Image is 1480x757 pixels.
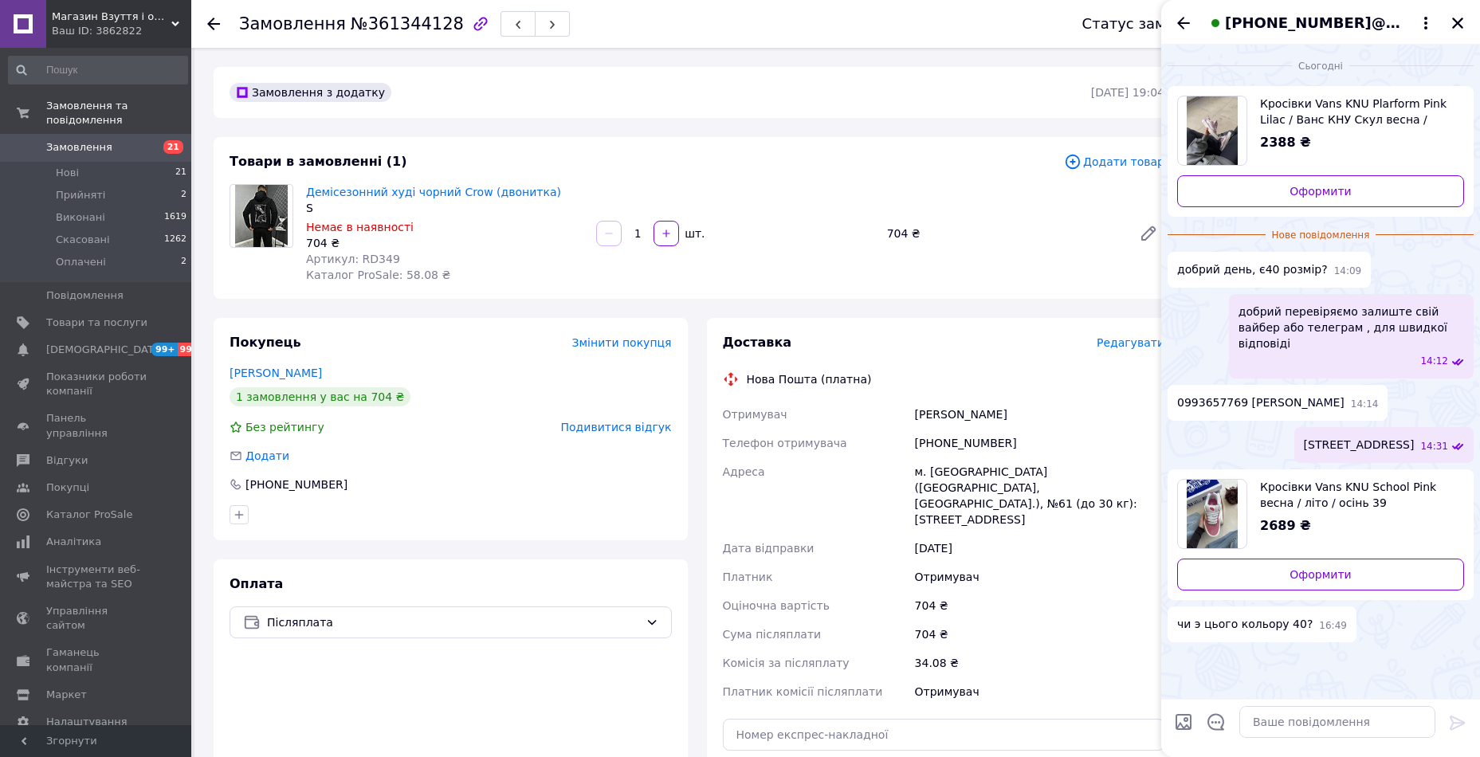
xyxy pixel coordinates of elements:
span: Товари в замовленні (1) [230,154,407,169]
span: Відгуки [46,453,88,468]
span: 14:09 12.09.2025 [1334,265,1362,278]
div: S [306,200,583,216]
span: Нове повідомлення [1266,229,1376,242]
div: Отримувач [912,677,1168,706]
span: Телефон отримувача [723,437,847,449]
span: 99+ [151,343,178,356]
span: Повідомлення [46,288,124,303]
span: Товари та послуги [46,316,147,330]
span: 2689 ₴ [1260,518,1311,533]
span: 14:31 12.09.2025 [1420,440,1448,453]
span: Редагувати [1097,336,1164,349]
span: чи э цього кольору 40? [1177,616,1313,633]
span: Панель управління [46,411,147,440]
div: Отримувач [912,563,1168,591]
span: Показники роботи компанії [46,370,147,398]
span: Платник комісії післяплати [723,685,883,698]
span: Управління сайтом [46,604,147,633]
input: Пошук [8,56,188,84]
span: Маркет [46,688,87,702]
a: Редагувати [1133,218,1164,249]
a: Оформити [1177,559,1464,590]
span: Налаштування [46,715,128,729]
span: Виконані [56,210,105,225]
span: Додати [245,449,289,462]
button: Закрити [1448,14,1467,33]
span: Інструменти веб-майстра та SEO [46,563,147,591]
span: Без рейтингу [245,421,324,433]
span: Каталог ProSale [46,508,132,522]
span: [STREET_ADDRESS] [1304,437,1415,453]
img: 6720535994_w640_h640_krossovki-vans-knu.jpg [1187,480,1239,548]
time: [DATE] 19:04 [1091,86,1164,99]
div: Статус замовлення [1082,16,1229,32]
span: Оплата [230,576,283,591]
div: м. [GEOGRAPHIC_DATA] ([GEOGRAPHIC_DATA], [GEOGRAPHIC_DATA].), №61 (до 30 кг): [STREET_ADDRESS] [912,457,1168,534]
input: Номер експрес-накладної [723,719,1165,751]
span: Платник [723,571,773,583]
div: 34.08 ₴ [912,649,1168,677]
span: Змінити покупця [572,336,672,349]
button: Назад [1174,14,1193,33]
span: Післяплата [267,614,639,631]
span: Магазин Взуття і одягу Мешти [52,10,171,24]
span: Додати товар [1064,153,1164,171]
span: Кросівки Vans KNU Plarform Pink Lilac / Ванс КНУ Скул весна / літо / осінь VA008 40 25,5 [1260,96,1451,127]
div: 12.09.2025 [1168,57,1474,73]
div: [PHONE_NUMBER] [244,477,349,492]
a: Переглянути товар [1177,479,1464,549]
img: Демісезонний худі чорний Crow (двонитка) [235,185,289,247]
span: Нові [56,166,79,180]
a: [PERSON_NAME] [230,367,322,379]
span: 21 [175,166,186,180]
span: Замовлення [239,14,346,33]
button: Відкрити шаблони відповідей [1206,712,1227,732]
div: 704 ₴ [912,591,1168,620]
span: [DEMOGRAPHIC_DATA] [46,343,164,357]
span: Немає в наявності [306,221,414,233]
span: Комісія за післяплату [723,657,850,669]
span: Аналітика [46,535,101,549]
span: Оплачені [56,255,106,269]
div: [DATE] [912,534,1168,563]
div: Ваш ID: 3862822 [52,24,191,38]
span: 0993657769 [PERSON_NAME] [1177,394,1345,411]
span: Скасовані [56,233,110,247]
div: 704 ₴ [306,235,583,251]
div: Замовлення з додатку [230,83,391,102]
span: Артикул: RD349 [306,253,400,265]
span: Гаманець компанії [46,645,147,674]
div: 1 замовлення у вас на 704 ₴ [230,387,410,406]
span: 14:12 12.09.2025 [1420,355,1448,368]
button: [PHONE_NUMBER]@xxxxxx$.com [1206,13,1435,33]
div: Повернутися назад [207,16,220,32]
div: [PERSON_NAME] [912,400,1168,429]
div: Нова Пошта (платна) [743,371,876,387]
a: Демісезонний худі чорний Crow (двонитка) [306,186,561,198]
span: 16:49 12.09.2025 [1319,619,1347,633]
img: 6499369160_w640_h640_krossovki-vans-knu.jpg [1187,96,1239,165]
span: Доставка [723,335,792,350]
a: Оформити [1177,175,1464,207]
span: 14:14 12.09.2025 [1351,398,1379,411]
span: Подивитися відгук [561,421,672,433]
div: шт. [681,226,706,241]
span: 2388 ₴ [1260,135,1311,150]
span: Оціночна вартість [723,599,830,612]
span: [PHONE_NUMBER]@xxxxxx$.com [1225,13,1403,33]
span: Покупці [46,480,89,495]
span: №361344128 [351,14,464,33]
div: 704 ₴ [912,620,1168,649]
div: [PHONE_NUMBER] [912,429,1168,457]
span: Прийняті [56,188,105,202]
span: Покупець [230,335,301,350]
span: добрий день, є40 розмір? [1177,261,1328,278]
span: 1262 [164,233,186,247]
span: Адреса [723,465,765,478]
span: 99+ [178,343,204,356]
span: Отримувач [723,408,787,421]
span: 21 [163,140,183,154]
span: 2 [181,255,186,269]
span: Сума післяплати [723,628,822,641]
a: Переглянути товар [1177,96,1464,166]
